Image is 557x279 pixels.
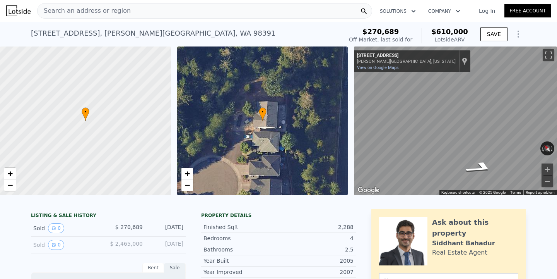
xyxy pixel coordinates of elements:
[432,217,518,239] div: Ask about this property
[31,28,275,39] div: [STREET_ADDRESS] , [PERSON_NAME][GEOGRAPHIC_DATA] , WA 98391
[278,257,354,265] div: 2005
[480,27,507,41] button: SAVE
[278,223,354,231] div: 2,288
[550,141,555,155] button: Rotate clockwise
[432,248,487,257] div: Real Estate Agent
[278,268,354,276] div: 2007
[374,4,422,18] button: Solutions
[541,141,554,155] button: Reset the view
[33,223,102,233] div: Sold
[203,268,278,276] div: Year Improved
[431,28,468,36] span: $610,000
[203,234,278,242] div: Bedrooms
[278,246,354,253] div: 2.5
[540,141,545,155] button: Rotate counterclockwise
[357,65,399,70] a: View on Google Maps
[48,240,64,250] button: View historical data
[542,164,553,175] button: Zoom in
[82,107,89,121] div: •
[510,190,521,195] a: Terms (opens in new tab)
[4,179,16,191] a: Zoom out
[115,224,143,230] span: $ 270,689
[203,257,278,265] div: Year Built
[185,169,190,178] span: +
[8,180,13,190] span: −
[6,5,31,16] img: Lotside
[356,185,381,195] img: Google
[543,49,554,61] button: Toggle fullscreen view
[259,108,267,115] span: •
[33,240,102,250] div: Sold
[149,240,183,250] div: [DATE]
[48,223,64,233] button: View historical data
[354,46,557,195] div: Street View
[278,234,354,242] div: 4
[354,46,557,195] div: Map
[31,212,186,220] div: LISTING & SALE HISTORY
[470,7,504,15] a: Log In
[4,168,16,179] a: Zoom in
[441,190,475,195] button: Keyboard shortcuts
[149,223,183,233] div: [DATE]
[203,246,278,253] div: Bathrooms
[142,263,164,273] div: Rent
[185,180,190,190] span: −
[357,59,456,64] div: [PERSON_NAME][GEOGRAPHIC_DATA], [US_STATE]
[479,190,506,195] span: © 2025 Google
[259,107,267,121] div: •
[181,179,193,191] a: Zoom out
[82,108,89,115] span: •
[356,185,381,195] a: Open this area in Google Maps (opens a new window)
[38,6,131,15] span: Search an address or region
[431,36,468,43] div: Lotside ARV
[181,168,193,179] a: Zoom in
[203,223,278,231] div: Finished Sqft
[504,4,551,17] a: Free Account
[362,28,399,36] span: $270,689
[511,26,526,42] button: Show Options
[422,4,466,18] button: Company
[349,36,412,43] div: Off Market, last sold for
[453,158,507,177] path: Go South, 198th Ave Ct E
[110,241,143,247] span: $ 2,465,000
[201,212,356,219] div: Property details
[462,57,467,65] a: Show location on map
[542,176,553,187] button: Zoom out
[8,169,13,178] span: +
[432,239,495,248] div: Siddhant Bahadur
[357,53,456,59] div: [STREET_ADDRESS]
[526,190,555,195] a: Report a problem
[164,263,186,273] div: Sale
